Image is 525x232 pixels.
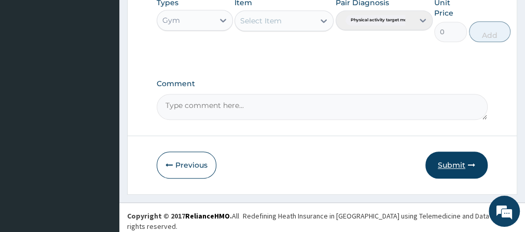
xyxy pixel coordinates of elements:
button: Previous [157,152,216,179]
strong: Copyright © 2017 . [127,211,232,221]
label: Comment [157,79,488,88]
div: Select Item [240,16,282,26]
div: Chat with us now [54,58,174,72]
div: Minimize live chat window [170,5,195,30]
div: Redefining Heath Insurance in [GEOGRAPHIC_DATA] using Telemedicine and Data Science! [243,211,517,221]
a: RelianceHMO [185,211,230,221]
button: Submit [425,152,488,179]
span: We're online! [60,57,143,162]
textarea: Type your message and hit 'Enter' [5,137,198,173]
div: Gym [162,15,180,25]
button: Add [469,21,510,42]
img: d_794563401_company_1708531726252_794563401 [19,52,42,78]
